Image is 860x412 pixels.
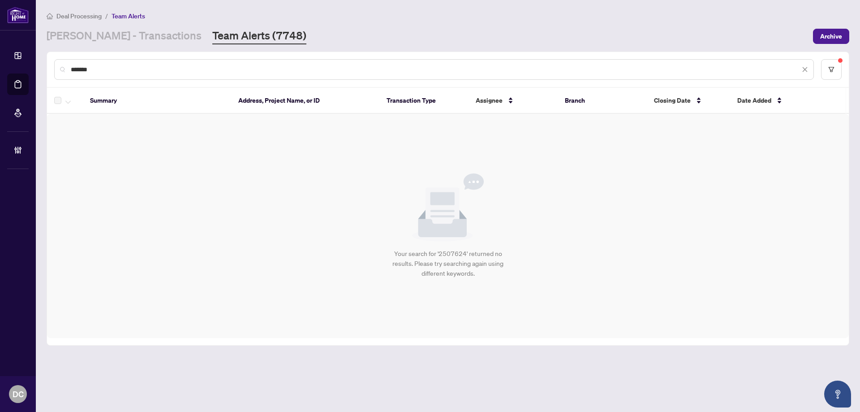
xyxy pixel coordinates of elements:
[828,66,834,73] span: filter
[379,88,469,114] th: Transaction Type
[47,28,202,44] a: [PERSON_NAME] - Transactions
[654,95,691,105] span: Closing Date
[47,13,53,19] span: home
[558,88,647,114] th: Branch
[13,388,24,400] span: DC
[647,88,730,114] th: Closing Date
[821,59,842,80] button: filter
[469,88,558,114] th: Assignee
[387,249,509,278] div: Your search for '2507624' returned no results. Please try searching again using different keywords.
[813,29,849,44] button: Archive
[212,28,306,44] a: Team Alerts (7748)
[112,12,145,20] span: Team Alerts
[737,95,771,105] span: Date Added
[820,29,842,43] span: Archive
[824,381,851,408] button: Open asap
[7,7,29,23] img: logo
[105,11,108,21] li: /
[730,88,837,114] th: Date Added
[476,95,503,105] span: Assignee
[83,88,231,114] th: Summary
[802,66,808,73] span: close
[231,88,379,114] th: Address, Project Name, or ID
[56,12,102,20] span: Deal Processing
[412,173,484,242] img: Null State Icon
